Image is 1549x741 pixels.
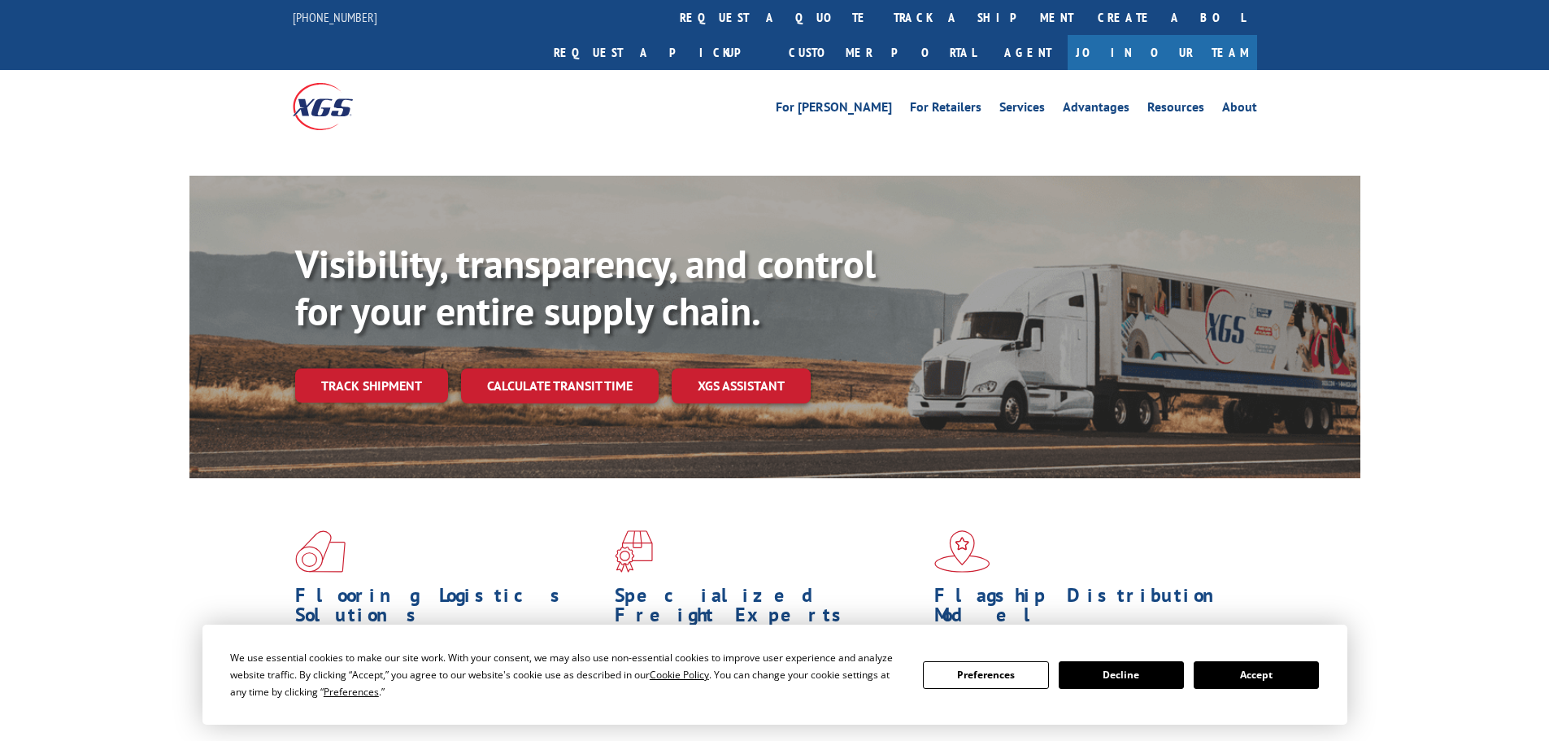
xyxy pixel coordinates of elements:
[295,586,603,633] h1: Flooring Logistics Solutions
[923,661,1048,689] button: Preferences
[934,586,1242,633] h1: Flagship Distribution Model
[615,586,922,633] h1: Specialized Freight Experts
[910,101,981,119] a: For Retailers
[672,368,811,403] a: XGS ASSISTANT
[202,625,1347,725] div: Cookie Consent Prompt
[293,9,377,25] a: [PHONE_NUMBER]
[1222,101,1257,119] a: About
[650,668,709,682] span: Cookie Policy
[999,101,1045,119] a: Services
[1147,101,1204,119] a: Resources
[934,530,990,573] img: xgs-icon-flagship-distribution-model-red
[461,368,659,403] a: Calculate transit time
[295,368,448,403] a: Track shipment
[230,649,903,700] div: We use essential cookies to make our site work. With your consent, we may also use non-essential ...
[777,35,988,70] a: Customer Portal
[1059,661,1184,689] button: Decline
[1068,35,1257,70] a: Join Our Team
[1063,101,1129,119] a: Advantages
[776,101,892,119] a: For [PERSON_NAME]
[295,530,346,573] img: xgs-icon-total-supply-chain-intelligence-red
[988,35,1068,70] a: Agent
[295,238,876,336] b: Visibility, transparency, and control for your entire supply chain.
[1194,661,1319,689] button: Accept
[542,35,777,70] a: Request a pickup
[324,685,379,699] span: Preferences
[615,530,653,573] img: xgs-icon-focused-on-flooring-red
